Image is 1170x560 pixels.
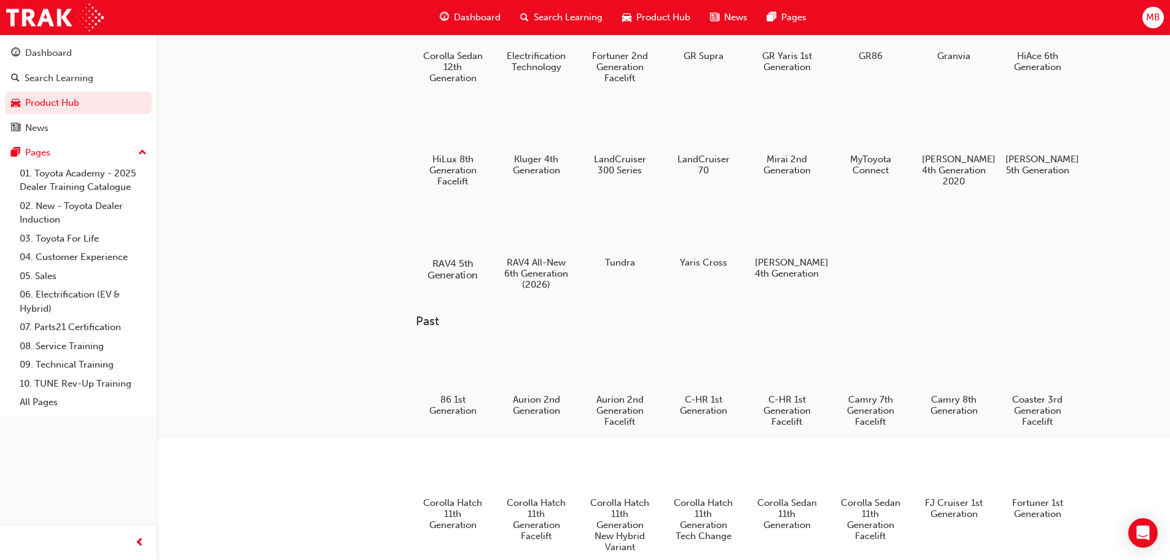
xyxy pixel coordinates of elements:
[671,497,736,542] h5: Corolla Hatch 11th Generation Tech Change
[5,42,152,65] a: Dashboard
[781,10,806,25] span: Pages
[833,339,907,432] a: Camry 7th Generation Facelift
[440,10,449,25] span: guage-icon
[15,248,152,267] a: 04. Customer Experience
[11,123,20,134] span: news-icon
[421,394,485,416] h5: 86 1st Generation
[499,442,573,546] a: Corolla Hatch 11th Generation Facelift
[588,394,652,427] h5: Aurion 2nd Generation Facelift
[838,50,903,61] h5: GR86
[135,535,144,551] span: prev-icon
[1146,10,1160,25] span: MB
[1005,394,1070,427] h5: Coaster 3rd Generation Facelift
[421,497,485,530] h5: Corolla Hatch 11th Generation
[922,394,986,416] h5: Camry 8th Generation
[838,394,903,427] h5: Camry 7th Generation Facelift
[588,154,652,176] h5: LandCruiser 300 Series
[767,10,776,25] span: pages-icon
[710,10,719,25] span: news-icon
[917,442,991,524] a: FJ Cruiser 1st Generation
[534,10,603,25] span: Search Learning
[25,146,50,160] div: Pages
[504,497,569,542] h5: Corolla Hatch 11th Generation Facelift
[750,98,824,180] a: Mirai 2nd Generation
[700,5,757,30] a: news-iconNews
[504,154,569,176] h5: Kluger 4th Generation
[833,442,907,546] a: Corolla Sedan 11th Generation Facelift
[5,141,152,164] button: Pages
[755,257,819,279] h5: [PERSON_NAME] 4th Generation
[1005,154,1070,176] h5: [PERSON_NAME] 5th Generation
[418,258,486,281] h5: RAV4 5th Generation
[6,4,104,31] img: Trak
[917,339,991,421] a: Camry 8th Generation
[416,98,489,191] a: HiLux 8th Generation Facelift
[15,285,152,318] a: 06. Electrification (EV & Hybrid)
[15,164,152,197] a: 01. Toyota Academy - 2025 Dealer Training Catalogue
[5,92,152,114] a: Product Hub
[504,257,569,290] h5: RAV4 All-New 6th Generation (2026)
[15,267,152,286] a: 05. Sales
[671,257,736,268] h5: Yaris Cross
[588,497,652,553] h5: Corolla Hatch 11th Generation New Hybrid Variant
[25,46,72,60] div: Dashboard
[917,98,991,191] a: [PERSON_NAME] 4th Generation 2020
[755,154,819,176] h5: Mirai 2nd Generation
[583,201,657,272] a: Tundra
[755,394,819,427] h5: C-HR 1st Generation Facelift
[666,201,740,272] a: Yaris Cross
[724,10,747,25] span: News
[666,339,740,421] a: C-HR 1st Generation
[588,50,652,84] h5: Fortuner 2nd Generation Facelift
[421,154,485,187] h5: HiLux 8th Generation Facelift
[11,98,20,109] span: car-icon
[499,201,573,294] a: RAV4 All-New 6th Generation (2026)
[755,50,819,73] h5: GR Yaris 1st Generation
[838,154,903,176] h5: MyToyota Connect
[15,374,152,393] a: 10. TUNE Rev-Up Training
[833,98,907,180] a: MyToyota Connect
[922,154,986,187] h5: [PERSON_NAME] 4th Generation 2020
[838,497,903,542] h5: Corolla Sedan 11th Generation Facelift
[25,71,93,85] div: Search Learning
[504,50,569,73] h5: Electrification Technology
[671,50,736,61] h5: GR Supra
[504,394,569,416] h5: Aurion 2nd Generation
[666,442,740,546] a: Corolla Hatch 11th Generation Tech Change
[520,10,529,25] span: search-icon
[15,355,152,374] a: 09. Technical Training
[612,5,700,30] a: car-iconProduct Hub
[922,497,986,519] h5: FJ Cruiser 1st Generation
[416,201,489,283] a: RAV4 5th Generation
[15,229,152,248] a: 03. Toyota For Life
[622,10,631,25] span: car-icon
[416,314,1113,328] h3: Past
[421,50,485,84] h5: Corolla Sedan 12th Generation
[15,318,152,337] a: 07. Parts21 Certification
[671,154,736,176] h5: LandCruiser 70
[750,201,824,283] a: [PERSON_NAME] 4th Generation
[416,339,489,421] a: 86 1st Generation
[1128,518,1158,548] div: Open Intercom Messenger
[757,5,816,30] a: pages-iconPages
[750,442,824,535] a: Corolla Sedan 11th Generation
[5,39,152,141] button: DashboardSearch LearningProduct HubNews
[15,197,152,229] a: 02. New - Toyota Dealer Induction
[15,393,152,412] a: All Pages
[671,394,736,416] h5: C-HR 1st Generation
[25,121,49,135] div: News
[583,339,657,432] a: Aurion 2nd Generation Facelift
[1005,497,1070,519] h5: Fortuner 1st Generation
[922,50,986,61] h5: Granvia
[499,98,573,180] a: Kluger 4th Generation
[1000,98,1074,180] a: [PERSON_NAME] 5th Generation
[15,337,152,356] a: 08. Service Training
[666,98,740,180] a: LandCruiser 70
[1142,7,1164,28] button: MB
[583,98,657,180] a: LandCruiser 300 Series
[1000,339,1074,432] a: Coaster 3rd Generation Facelift
[5,67,152,90] a: Search Learning
[11,73,20,84] span: search-icon
[499,339,573,421] a: Aurion 2nd Generation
